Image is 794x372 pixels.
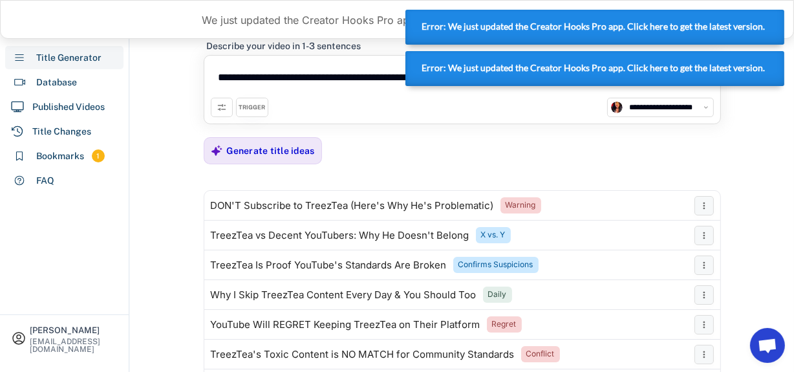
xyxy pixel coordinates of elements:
[422,63,765,73] strong: Error: We just updated the Creator Hooks Pro app. Click here to get the latest version.
[36,51,102,65] div: Title Generator
[36,76,77,89] div: Database
[211,320,480,330] div: YouTube Will REGRET Keeping TreezTea on Their Platform
[488,289,507,300] div: Daily
[458,259,533,270] div: Confirms Suspicions
[422,21,765,32] strong: Error: We just updated the Creator Hooks Pro app. Click here to get the latest version.
[506,200,536,211] div: Warning
[211,290,477,300] div: Why I Skip TreezTea Content Every Day & You Should Too
[92,151,105,162] div: 1
[211,349,515,360] div: TreezTea's Toxic Content is NO MATCH for Community Standards
[239,104,265,112] div: TRIGGER
[211,230,469,241] div: TreezTea vs Decent YouTubers: Why He Doesn't Belong
[36,149,84,163] div: Bookmarks
[492,319,517,330] div: Regret
[611,102,623,113] img: channels4_profile.jpg
[481,230,506,241] div: X vs. Y
[750,328,785,363] a: Ouvrir le chat
[207,40,361,52] div: Describe your video in 1-3 sentences
[211,260,447,270] div: TreezTea Is Proof YouTube's Standards Are Broken
[36,174,54,188] div: FAQ
[211,201,494,211] div: DON'T Subscribe to TreezTea (Here's Why He's Problematic)
[526,349,555,360] div: Conflict
[30,326,118,334] div: [PERSON_NAME]
[32,125,91,138] div: Title Changes
[227,145,315,157] div: Generate title ideas
[32,100,105,114] div: Published Videos
[30,338,118,353] div: [EMAIL_ADDRESS][DOMAIN_NAME]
